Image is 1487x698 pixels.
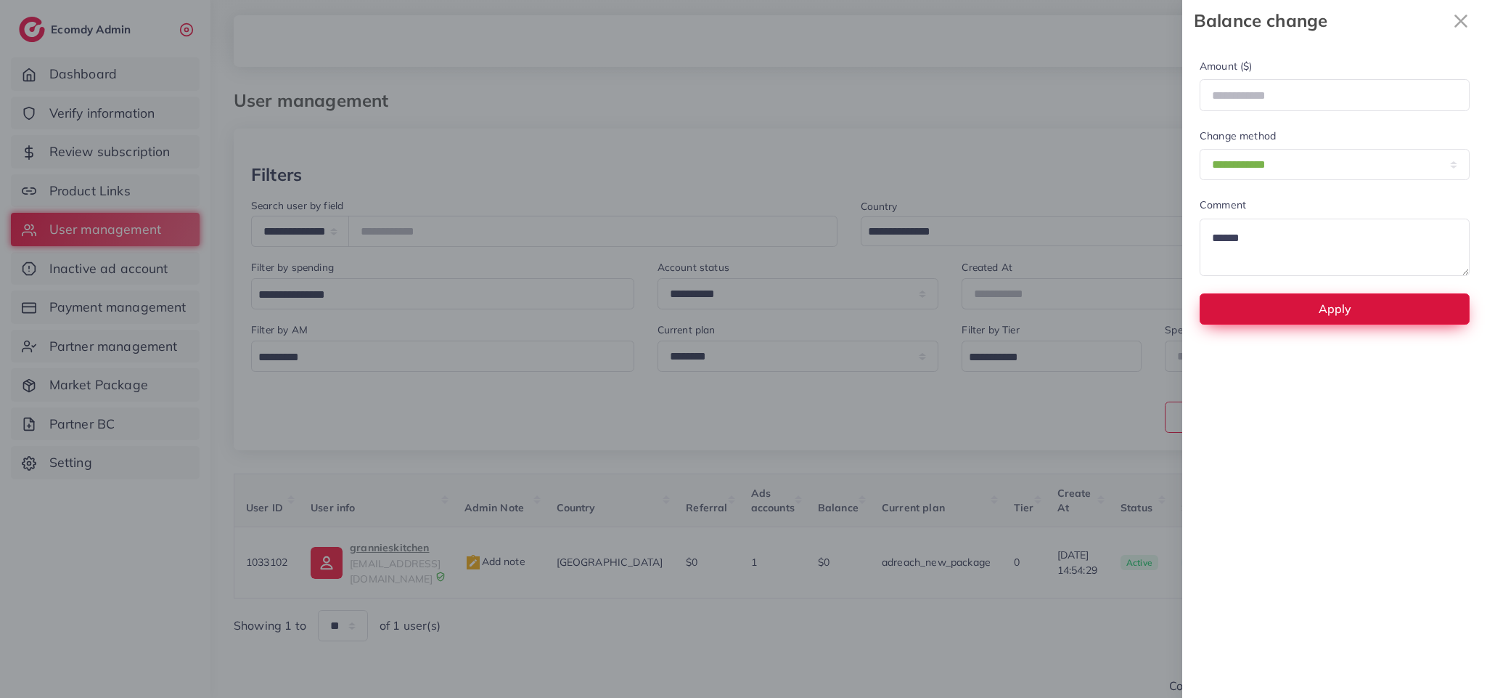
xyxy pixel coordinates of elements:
legend: Amount ($) [1200,59,1470,79]
legend: Change method [1200,129,1470,149]
button: Close [1446,6,1475,36]
button: Apply [1200,293,1470,325]
strong: Balance change [1194,8,1446,33]
span: Apply [1319,301,1351,316]
legend: Comment [1200,198,1470,218]
svg: x [1446,7,1475,36]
